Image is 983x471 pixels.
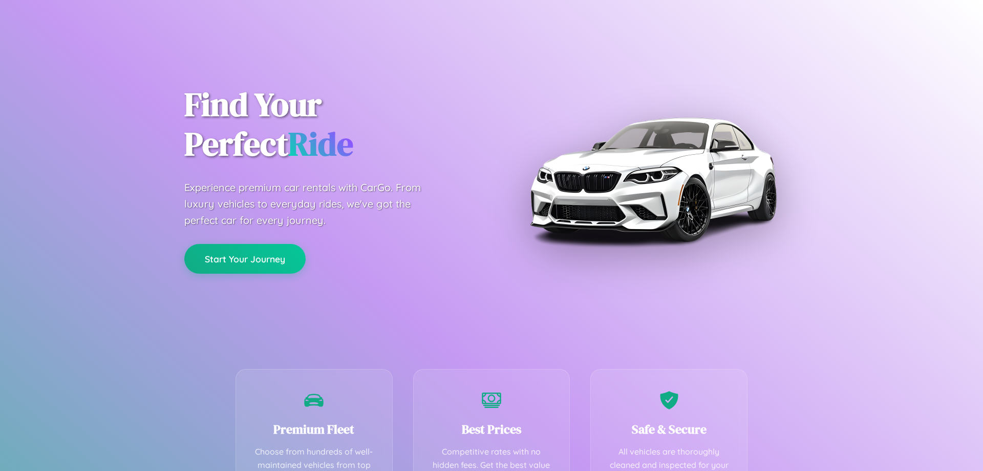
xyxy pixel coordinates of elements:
[184,179,440,229] p: Experience premium car rentals with CarGo. From luxury vehicles to everyday rides, we've got the ...
[525,51,781,308] img: Premium BMW car rental vehicle
[288,121,353,166] span: Ride
[184,85,476,164] h1: Find Your Perfect
[606,421,732,438] h3: Safe & Secure
[251,421,377,438] h3: Premium Fleet
[429,421,554,438] h3: Best Prices
[184,244,306,274] button: Start Your Journey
